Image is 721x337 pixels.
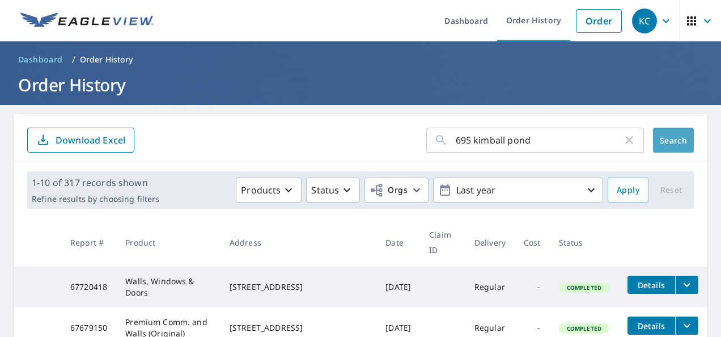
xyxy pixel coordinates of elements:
[14,73,707,96] h1: Order History
[452,180,584,200] p: Last year
[230,322,367,334] div: [STREET_ADDRESS]
[634,280,668,290] span: Details
[560,284,608,292] span: Completed
[20,12,154,30] img: EV Logo
[627,317,675,335] button: detailsBtn-67679150
[14,50,707,69] nav: breadcrumb
[80,54,133,65] p: Order History
[27,128,134,153] button: Download Excel
[420,218,465,267] th: Claim ID
[675,276,698,294] button: filesDropdownBtn-67720418
[627,276,675,294] button: detailsBtn-67720418
[370,183,408,197] span: Orgs
[465,218,515,267] th: Delivery
[72,53,75,66] li: /
[364,178,429,203] button: Orgs
[662,135,685,146] span: Search
[311,183,339,197] p: Status
[515,218,550,267] th: Cost
[515,267,550,307] td: -
[18,54,63,65] span: Dashboard
[32,194,159,204] p: Refine results by choosing filters
[608,178,648,203] button: Apply
[306,178,360,203] button: Status
[116,218,220,267] th: Product
[433,178,603,203] button: Last year
[241,183,281,197] p: Products
[376,218,420,267] th: Date
[230,281,367,293] div: [STREET_ADDRESS]
[560,325,608,332] span: Completed
[236,178,302,203] button: Products
[465,267,515,307] td: Regular
[220,218,376,267] th: Address
[32,176,159,189] p: 1-10 of 317 records shown
[653,128,694,153] button: Search
[617,183,639,197] span: Apply
[634,321,668,331] span: Details
[61,267,116,307] td: 67720418
[550,218,618,267] th: Status
[14,50,67,69] a: Dashboard
[56,134,125,146] p: Download Excel
[376,267,420,307] td: [DATE]
[632,9,657,33] div: KC
[576,9,622,33] a: Order
[116,267,220,307] td: Walls, Windows & Doors
[675,317,698,335] button: filesDropdownBtn-67679150
[456,124,622,156] input: Address, Report #, Claim ID, etc.
[61,218,116,267] th: Report #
